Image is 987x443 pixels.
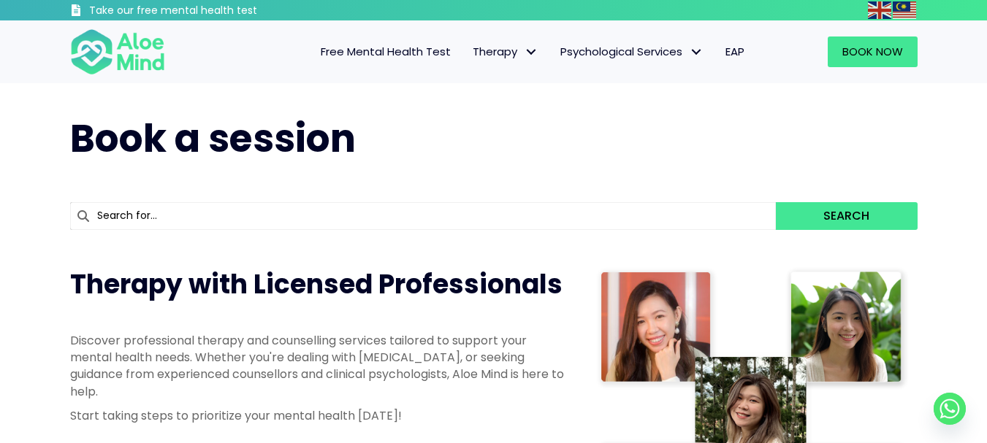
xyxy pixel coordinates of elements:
span: EAP [725,44,744,59]
span: Free Mental Health Test [321,44,451,59]
img: Aloe mind Logo [70,28,165,76]
p: Discover professional therapy and counselling services tailored to support your mental health nee... [70,332,567,400]
h3: Take our free mental health test [89,4,335,18]
nav: Menu [184,36,755,67]
span: Psychological Services [560,44,704,59]
img: ms [893,1,916,19]
a: Book Now [828,36,918,67]
a: Malay [893,1,918,18]
span: Therapy: submenu [521,42,542,63]
a: English [868,1,893,18]
a: TherapyTherapy: submenu [462,36,549,67]
span: Therapy with Licensed Professionals [70,266,563,303]
span: Book Now [842,44,903,59]
a: EAP [714,36,755,67]
span: Book a session [70,112,356,165]
img: en [868,1,891,19]
p: Start taking steps to prioritize your mental health [DATE]! [70,407,567,424]
a: Whatsapp [934,393,966,425]
span: Psychological Services: submenu [686,42,707,63]
a: Free Mental Health Test [310,36,462,67]
button: Search [776,202,917,230]
span: Therapy [473,44,538,59]
a: Psychological ServicesPsychological Services: submenu [549,36,714,67]
input: Search for... [70,202,777,230]
a: Take our free mental health test [70,4,335,20]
